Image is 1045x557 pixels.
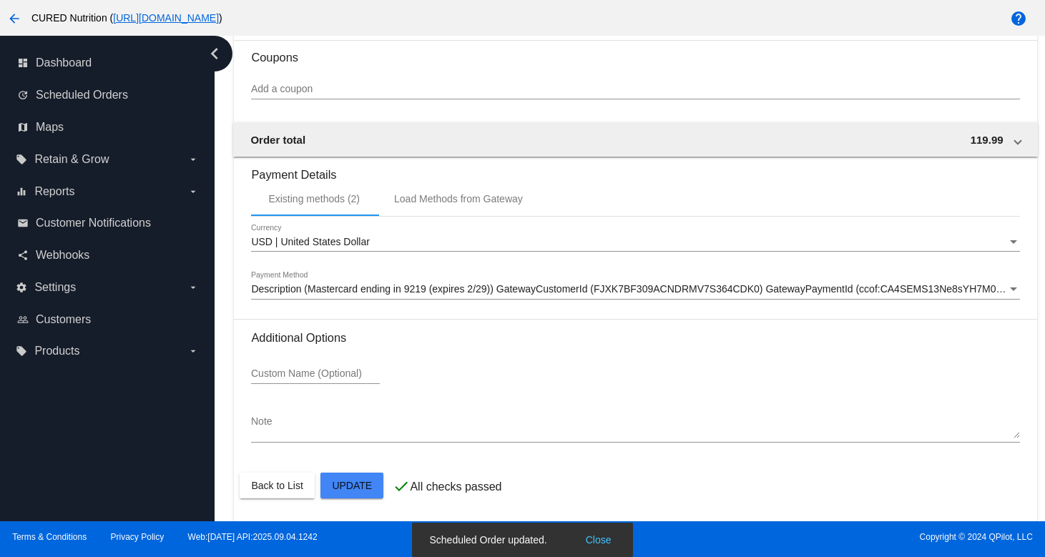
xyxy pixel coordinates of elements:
a: dashboard Dashboard [17,51,199,74]
i: arrow_drop_down [187,345,199,357]
span: Settings [34,281,76,294]
mat-select: Currency [251,237,1019,248]
i: share [17,250,29,261]
span: Products [34,345,79,358]
h3: Coupons [251,40,1019,64]
span: CURED Nutrition ( ) [31,12,222,24]
span: Back to List [251,480,303,491]
a: [URL][DOMAIN_NAME] [113,12,219,24]
a: map Maps [17,116,199,139]
i: arrow_drop_down [187,282,199,293]
mat-icon: arrow_back [6,10,23,27]
a: Privacy Policy [111,532,165,542]
i: people_outline [17,314,29,325]
button: Close [582,533,616,547]
span: Reports [34,185,74,198]
span: 119.99 [971,134,1004,146]
div: Load Methods from Gateway [394,193,523,204]
i: local_offer [16,154,27,165]
i: email [17,217,29,229]
input: Custom Name (Optional) [251,368,380,380]
span: Dashboard [36,56,92,69]
button: Back to List [240,473,314,498]
div: Existing methods (2) [268,193,360,204]
i: arrow_drop_down [187,186,199,197]
a: Terms & Conditions [12,532,87,542]
mat-expansion-panel-header: Order total 119.99 [233,122,1037,157]
h3: Payment Details [251,157,1019,182]
span: Update [332,480,372,491]
mat-select: Payment Method [251,284,1019,295]
i: equalizer [16,186,27,197]
a: share Webhooks [17,244,199,267]
i: local_offer [16,345,27,357]
i: arrow_drop_down [187,154,199,165]
span: Customers [36,313,91,326]
span: Scheduled Orders [36,89,128,102]
input: Add a coupon [251,84,1019,95]
span: Webhooks [36,249,89,262]
span: Customer Notifications [36,217,151,230]
button: Update [320,473,383,498]
i: update [17,89,29,101]
i: settings [16,282,27,293]
span: Copyright © 2024 QPilot, LLC [535,532,1033,542]
a: people_outline Customers [17,308,199,331]
i: chevron_left [203,42,226,65]
p: All checks passed [410,480,501,493]
span: Order total [250,134,305,146]
simple-snack-bar: Scheduled Order updated. [429,533,615,547]
i: map [17,122,29,133]
mat-icon: check [393,478,410,495]
h3: Additional Options [251,331,1019,345]
a: email Customer Notifications [17,212,199,235]
i: dashboard [17,57,29,69]
span: USD | United States Dollar [251,236,369,247]
mat-icon: help [1010,10,1027,27]
span: Retain & Grow [34,153,109,166]
a: Web:[DATE] API:2025.09.04.1242 [188,532,318,542]
a: update Scheduled Orders [17,84,199,107]
span: Maps [36,121,64,134]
